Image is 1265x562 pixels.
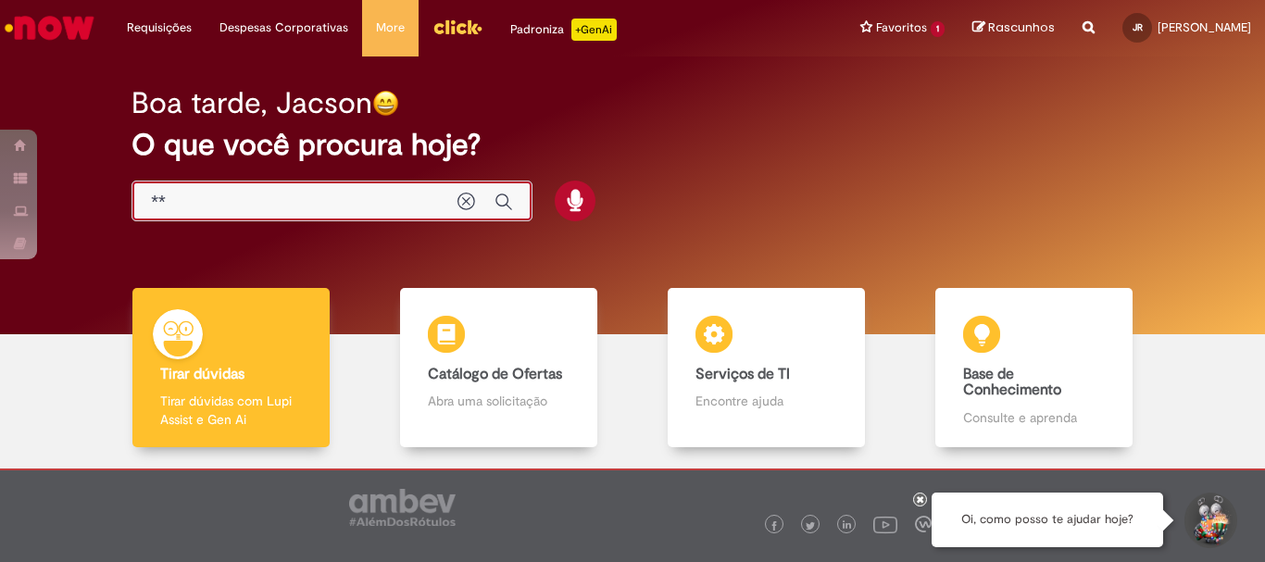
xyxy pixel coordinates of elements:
[160,365,244,383] b: Tirar dúvidas
[1182,493,1237,548] button: Iniciar Conversa de Suporte
[432,13,482,41] img: click_logo_yellow_360x200.png
[160,392,301,429] p: Tirar dúvidas com Lupi Assist e Gen Ai
[843,520,852,531] img: logo_footer_linkedin.png
[372,90,399,117] img: happy-face.png
[2,9,97,46] img: ServiceNow
[695,365,790,383] b: Serviços de TI
[806,521,815,531] img: logo_footer_twitter.png
[963,365,1061,400] b: Base de Conhecimento
[510,19,617,41] div: Padroniza
[97,288,365,448] a: Tirar dúvidas Tirar dúvidas com Lupi Assist e Gen Ai
[988,19,1055,36] span: Rascunhos
[376,19,405,37] span: More
[1133,21,1143,33] span: JR
[428,365,562,383] b: Catálogo de Ofertas
[915,516,932,532] img: logo_footer_workplace.png
[770,521,779,531] img: logo_footer_facebook.png
[1158,19,1251,35] span: [PERSON_NAME]
[349,489,456,526] img: logo_footer_ambev_rotulo_gray.png
[219,19,348,37] span: Despesas Corporativas
[695,392,836,410] p: Encontre ajuda
[571,19,617,41] p: +GenAi
[972,19,1055,37] a: Rascunhos
[963,408,1104,427] p: Consulte e aprenda
[365,288,632,448] a: Catálogo de Ofertas Abra uma solicitação
[931,21,945,37] span: 1
[873,512,897,536] img: logo_footer_youtube.png
[428,392,569,410] p: Abra uma solicitação
[132,129,1133,161] h2: O que você procura hoje?
[632,288,900,448] a: Serviços de TI Encontre ajuda
[876,19,927,37] span: Favoritos
[932,493,1163,547] div: Oi, como posso te ajudar hoje?
[900,288,1168,448] a: Base de Conhecimento Consulte e aprenda
[127,19,192,37] span: Requisições
[132,87,372,119] h2: Boa tarde, Jacson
